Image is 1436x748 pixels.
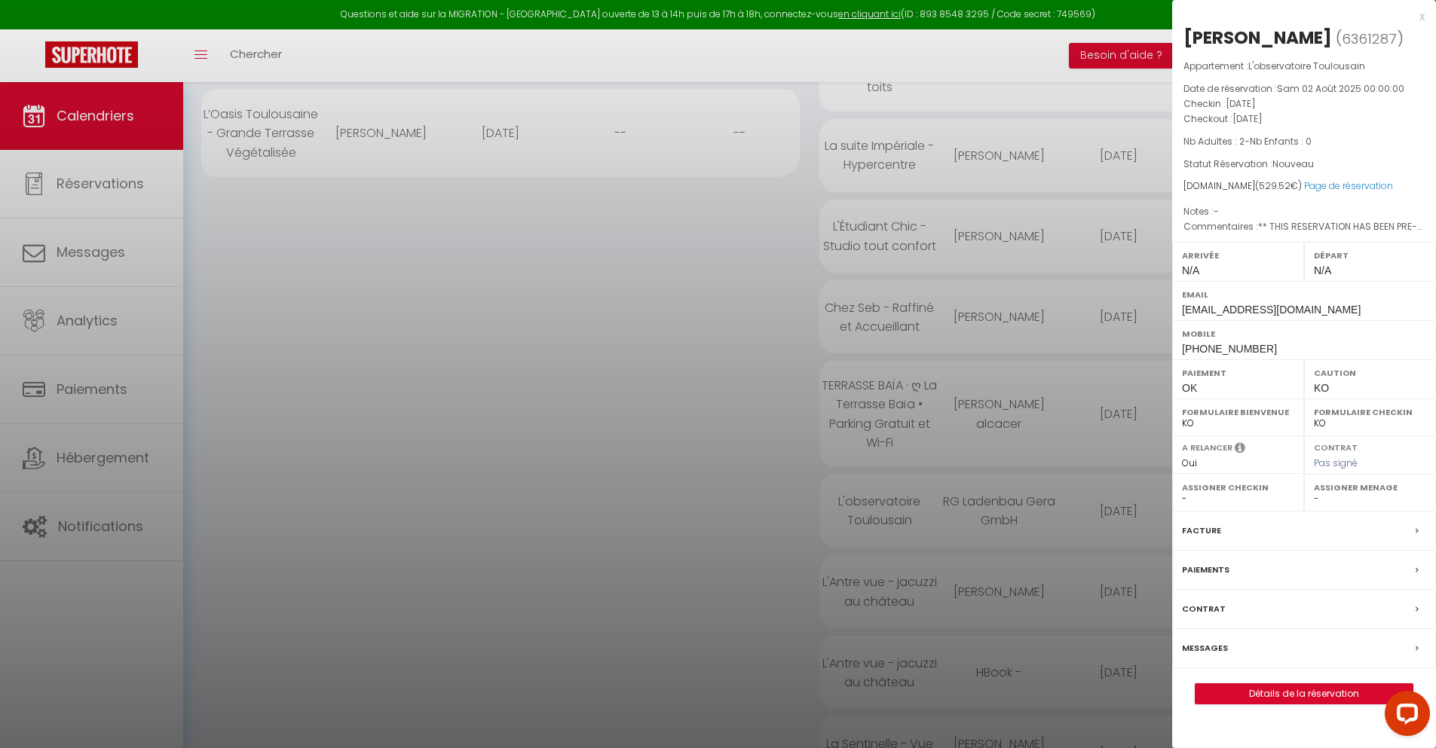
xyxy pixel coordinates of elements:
[1232,112,1263,125] span: [DATE]
[1182,441,1232,454] label: A relancer
[1182,480,1294,495] label: Assigner Checkin
[1182,248,1294,263] label: Arrivée
[1182,562,1229,578] label: Paiements
[1195,683,1413,704] button: Détails de la réservation
[1182,640,1228,656] label: Messages
[1255,179,1302,192] span: ( €)
[1172,8,1425,26] div: x
[1183,111,1425,127] p: Checkout :
[1182,264,1199,276] span: N/A
[1336,28,1404,49] span: ( )
[1183,179,1425,194] div: [DOMAIN_NAME]
[1250,135,1312,148] span: Nb Enfants : 0
[1314,365,1426,380] label: Caution
[1196,684,1413,704] a: Détails de la réservation
[1182,326,1426,341] label: Mobile
[1314,248,1426,263] label: Départ
[1314,456,1358,469] span: Pas signé
[1182,287,1426,302] label: Email
[1182,304,1361,316] span: [EMAIL_ADDRESS][DOMAIN_NAME]
[1314,264,1331,276] span: N/A
[1272,157,1314,170] span: Nouveau
[1235,441,1245,458] i: Sélectionner OUI si vous souhaiter envoyer les séquences de messages post-checkout
[1183,81,1425,96] p: Date de réservation :
[1183,26,1332,50] div: [PERSON_NAME]
[1183,134,1425,149] p: -
[1182,343,1277,355] span: [PHONE_NUMBER]
[1226,97,1256,110] span: [DATE]
[1259,179,1291,192] span: 529.52
[1182,601,1226,617] label: Contrat
[1182,382,1197,394] span: OK
[1342,29,1397,48] span: 6361287
[1248,60,1365,72] span: L'observatoire Toulousain
[1373,685,1436,748] iframe: LiveChat chat widget
[1277,82,1404,95] span: Sam 02 Août 2025 00:00:00
[1183,157,1425,172] p: Statut Réservation :
[1183,204,1425,219] p: Notes :
[1183,135,1245,148] span: Nb Adultes : 2
[1182,523,1221,539] label: Facture
[1183,96,1425,111] p: Checkin :
[1314,441,1358,451] label: Contrat
[1314,382,1329,394] span: KO
[1304,179,1393,192] a: Page de réservation
[1183,59,1425,74] p: Appartement :
[1182,405,1294,420] label: Formulaire Bienvenue
[1182,365,1294,380] label: Paiement
[1214,205,1219,218] span: -
[1314,405,1426,420] label: Formulaire Checkin
[1183,219,1425,234] p: Commentaires :
[1314,480,1426,495] label: Assigner Menage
